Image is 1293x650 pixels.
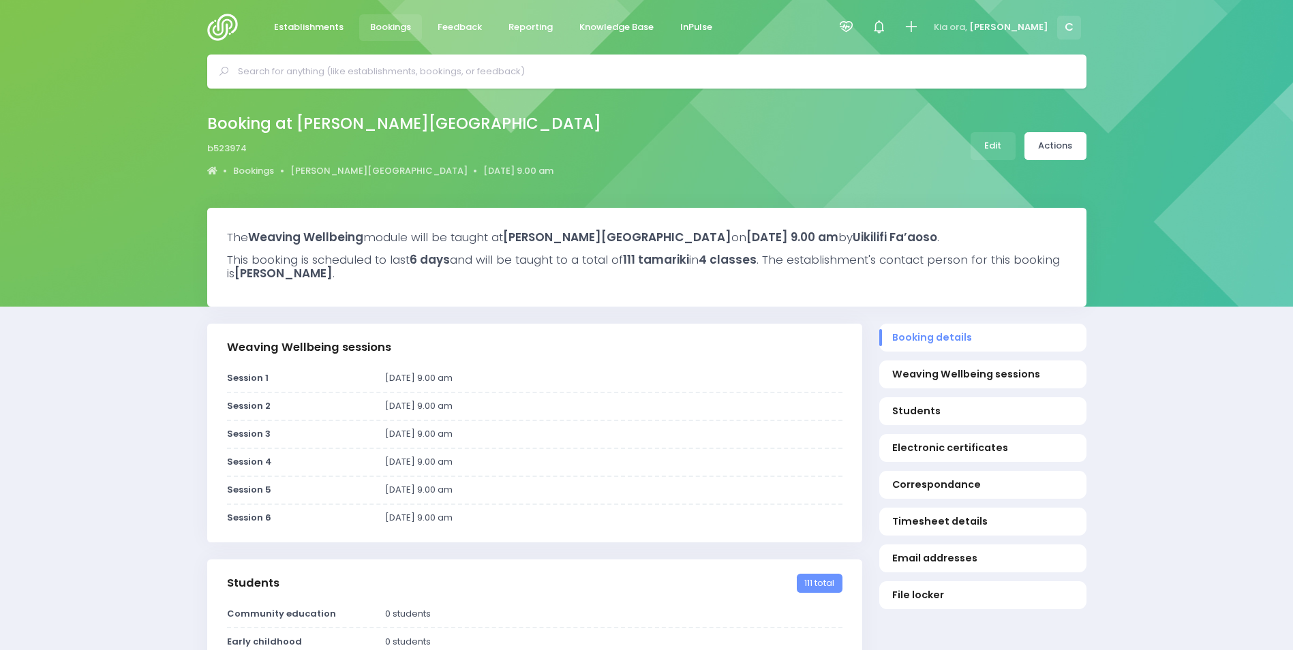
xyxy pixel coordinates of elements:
a: Edit [971,132,1016,160]
strong: Session 5 [227,483,271,496]
a: Bookings [359,14,423,41]
strong: Session 6 [227,511,271,524]
span: 111 total [797,574,842,593]
strong: Session 2 [227,399,271,412]
a: InPulse [669,14,724,41]
span: Correspondance [892,478,1073,492]
span: Knowledge Base [579,20,654,34]
strong: Uikilifi Fa’aoso [853,229,937,245]
h3: The module will be taught at on by . [227,230,1067,244]
span: C [1057,16,1081,40]
a: Knowledge Base [568,14,665,41]
a: [DATE] 9.00 am [483,164,553,178]
span: Reporting [508,20,553,34]
div: [DATE] 9.00 am [376,455,851,469]
div: [DATE] 9.00 am [376,399,851,413]
input: Search for anything (like establishments, bookings, or feedback) [238,61,1067,82]
a: Reporting [498,14,564,41]
span: Booking details [892,330,1073,345]
a: Actions [1024,132,1086,160]
a: Correspondance [879,471,1086,499]
span: InPulse [680,20,712,34]
span: Timesheet details [892,514,1073,529]
a: [PERSON_NAME][GEOGRAPHIC_DATA] [290,164,468,178]
span: Feedback [438,20,482,34]
span: Email addresses [892,551,1073,566]
a: Students [879,397,1086,425]
a: Electronic certificates [879,434,1086,462]
span: Weaving Wellbeing sessions [892,367,1073,382]
strong: Community education [227,607,336,620]
span: Establishments [274,20,344,34]
span: Kia ora, [934,20,967,34]
div: 0 students [376,607,851,621]
strong: Weaving Wellbeing [248,229,363,245]
strong: 6 days [410,251,450,268]
strong: Early childhood [227,635,302,648]
div: [DATE] 9.00 am [376,511,851,525]
div: [DATE] 9.00 am [376,371,851,385]
span: Electronic certificates [892,441,1073,455]
a: Email addresses [879,544,1086,572]
img: Logo [207,14,246,41]
a: Booking details [879,324,1086,352]
h2: Booking at [PERSON_NAME][GEOGRAPHIC_DATA] [207,114,601,133]
div: [DATE] 9.00 am [376,483,851,497]
span: [PERSON_NAME] [969,20,1048,34]
a: Bookings [233,164,274,178]
a: Feedback [427,14,493,41]
div: 0 students [376,635,851,649]
strong: Session 4 [227,455,272,468]
strong: Session 1 [227,371,269,384]
strong: [PERSON_NAME][GEOGRAPHIC_DATA] [503,229,731,245]
span: Bookings [370,20,411,34]
span: File locker [892,588,1073,602]
span: b523974 [207,142,247,155]
a: File locker [879,581,1086,609]
a: Weaving Wellbeing sessions [879,360,1086,388]
strong: Session 3 [227,427,271,440]
div: [DATE] 9.00 am [376,427,851,441]
strong: [PERSON_NAME] [234,265,333,281]
a: Establishments [263,14,355,41]
h3: This booking is scheduled to last and will be taught to a total of in . The establishment's conta... [227,253,1067,281]
strong: 111 tamariki [623,251,689,268]
strong: 4 classes [699,251,757,268]
h3: Weaving Wellbeing sessions [227,341,391,354]
strong: [DATE] 9.00 am [746,229,838,245]
a: Timesheet details [879,508,1086,536]
span: Students [892,404,1073,418]
h3: Students [227,576,279,590]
